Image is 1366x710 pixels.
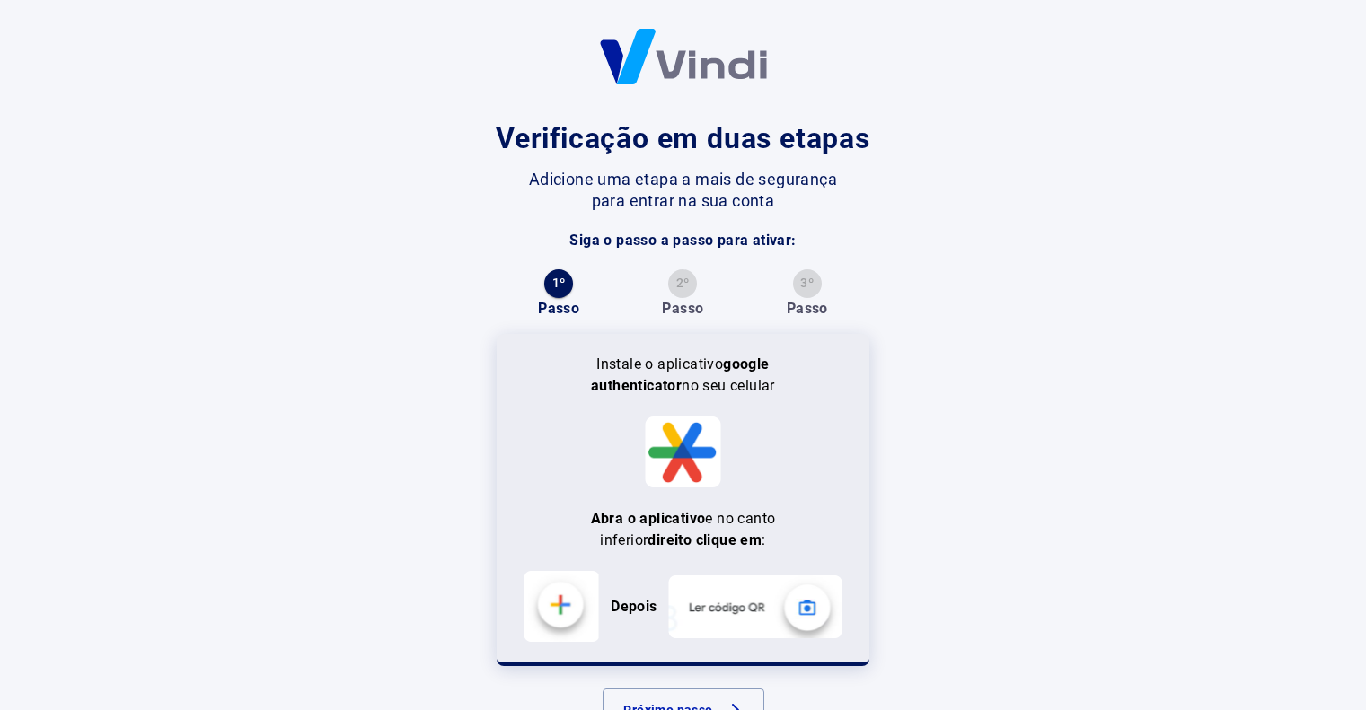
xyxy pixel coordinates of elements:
p: Passo [538,298,579,320]
img: Primeira etapa [524,571,600,642]
b: Depois [611,598,657,615]
img: Logo [600,29,767,84]
p: e no canto inferior : [549,508,818,551]
img: Logo Google Authenticator [645,416,721,487]
p: Passo [787,298,828,320]
p: Passo [662,298,703,320]
img: Segunda etapa [668,575,842,638]
h1: Verificação em duas etapas [496,117,870,160]
p: Adicione uma etapa a mais de segurança para entrar na sua conta [528,169,838,212]
p: Instale o aplicativo no seu celular [588,354,779,397]
button: 1º [544,269,573,298]
p: Siga o passo a passo para ativar: [569,230,796,251]
b: direito clique em [648,531,762,548]
b: Abra o aplicativo [591,510,706,527]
